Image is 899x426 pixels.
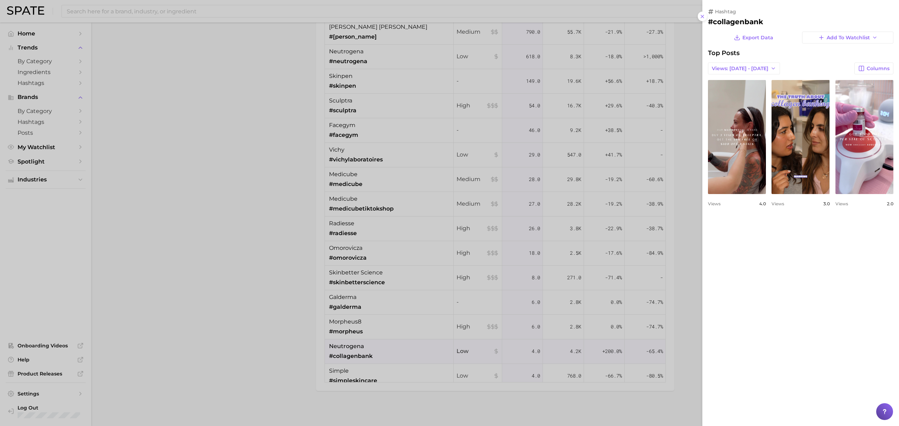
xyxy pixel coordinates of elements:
[742,35,773,41] span: Export Data
[712,66,768,72] span: Views: [DATE] - [DATE]
[708,62,780,74] button: Views: [DATE] - [DATE]
[887,201,893,206] span: 2.0
[708,18,893,26] h2: #collagenbank
[867,66,890,72] span: Columns
[708,201,721,206] span: Views
[732,32,775,44] button: Export Data
[772,201,784,206] span: Views
[708,49,740,57] span: Top Posts
[759,201,766,206] span: 4.0
[823,201,830,206] span: 3.0
[827,35,870,41] span: Add to Watchlist
[854,62,893,74] button: Columns
[835,201,848,206] span: Views
[715,8,736,15] span: hashtag
[802,32,893,44] button: Add to Watchlist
